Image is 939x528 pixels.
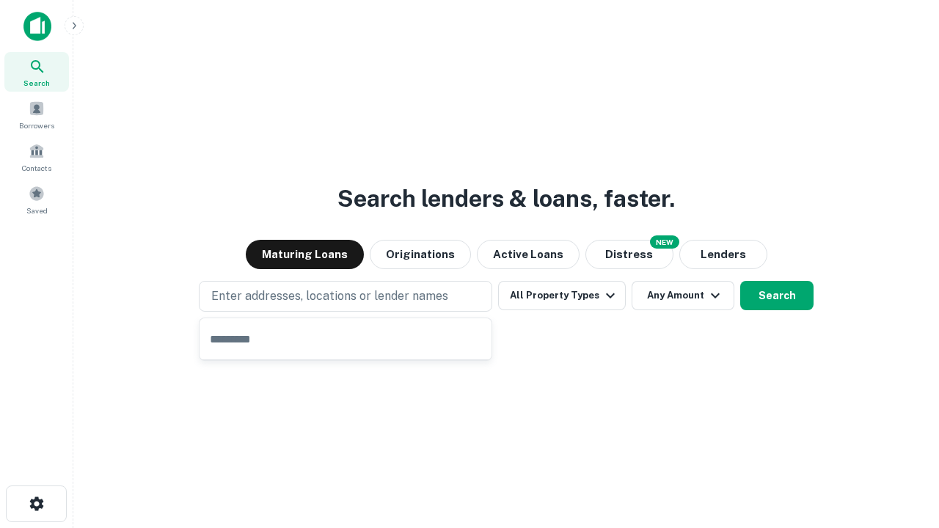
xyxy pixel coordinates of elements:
button: All Property Types [498,281,626,310]
button: Originations [370,240,471,269]
button: Any Amount [632,281,734,310]
span: Borrowers [19,120,54,131]
a: Saved [4,180,69,219]
iframe: Chat Widget [866,411,939,481]
h3: Search lenders & loans, faster. [337,181,675,216]
button: Search [740,281,814,310]
span: Search [23,77,50,89]
button: Lenders [679,240,767,269]
button: Active Loans [477,240,580,269]
span: Contacts [22,162,51,174]
a: Search [4,52,69,92]
button: Enter addresses, locations or lender names [199,281,492,312]
button: Maturing Loans [246,240,364,269]
a: Borrowers [4,95,69,134]
div: NEW [650,235,679,249]
img: capitalize-icon.png [23,12,51,41]
p: Enter addresses, locations or lender names [211,287,448,305]
span: Saved [26,205,48,216]
a: Contacts [4,137,69,177]
button: Search distressed loans with lien and other non-mortgage details. [585,240,673,269]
